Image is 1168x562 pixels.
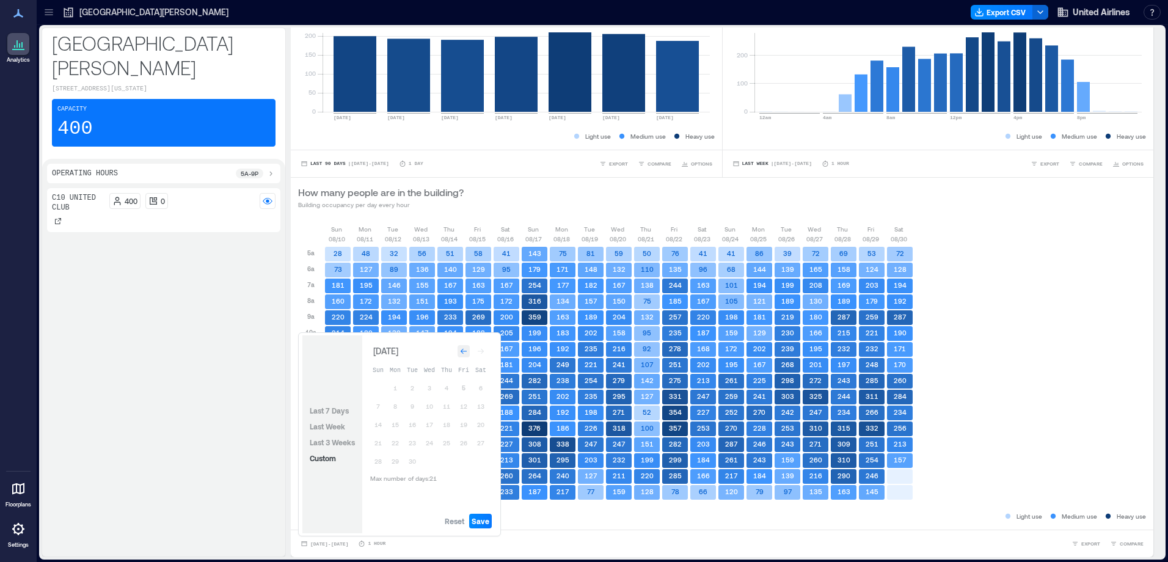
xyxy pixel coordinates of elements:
[891,234,907,244] p: 08/30
[528,265,541,273] text: 179
[559,249,567,257] text: 75
[896,249,904,257] text: 72
[866,297,878,305] text: 179
[421,361,438,378] th: Wednesday
[557,313,569,321] text: 163
[894,224,903,234] p: Sat
[444,329,457,337] text: 194
[839,249,848,257] text: 69
[305,70,316,77] tspan: 100
[809,313,822,321] text: 180
[585,297,597,305] text: 157
[334,249,342,257] text: 28
[866,345,878,352] text: 232
[894,281,907,289] text: 194
[753,281,766,289] text: 194
[837,224,848,234] p: Thu
[643,249,651,257] text: 50
[584,224,595,234] p: Tue
[416,297,429,305] text: 151
[781,360,794,368] text: 268
[1067,158,1105,170] button: COMPARE
[669,345,681,352] text: 278
[413,234,429,244] p: 08/13
[357,234,373,244] p: 08/11
[472,313,485,321] text: 269
[727,249,735,257] text: 41
[474,249,483,257] text: 58
[360,265,373,273] text: 127
[781,345,794,352] text: 239
[424,367,435,374] span: Wed
[613,360,626,368] text: 241
[307,451,338,465] button: Custom
[778,234,795,244] p: 08/26
[305,32,316,39] tspan: 200
[307,264,315,274] p: 6a
[736,51,747,59] tspan: 200
[500,297,513,305] text: 172
[310,406,349,415] span: Last 7 Days
[359,224,371,234] p: Mon
[438,361,455,378] th: Thursday
[725,224,735,234] p: Sun
[611,224,624,234] p: Wed
[615,249,623,257] text: 59
[753,329,766,337] text: 129
[528,345,541,352] text: 196
[472,265,485,273] text: 129
[630,131,666,141] p: Medium use
[585,345,597,352] text: 235
[697,281,710,289] text: 163
[971,5,1033,20] button: Export CSV
[1062,131,1097,141] p: Medium use
[755,249,764,257] text: 86
[52,84,276,94] p: [STREET_ADDRESS][US_STATE]
[549,115,566,120] text: [DATE]
[500,329,513,337] text: 205
[753,345,766,352] text: 202
[613,265,626,273] text: 132
[305,51,316,58] tspan: 150
[838,345,850,352] text: 232
[387,115,405,120] text: [DATE]
[656,115,674,120] text: [DATE]
[553,234,570,244] p: 08/18
[725,329,738,337] text: 159
[418,249,426,257] text: 56
[557,345,569,352] text: 192
[585,265,597,273] text: 148
[332,329,345,337] text: 214
[501,224,509,234] p: Sat
[557,297,569,305] text: 134
[79,6,228,18] p: [GEOGRAPHIC_DATA][PERSON_NAME]
[495,115,513,120] text: [DATE]
[950,115,962,120] text: 12pm
[730,158,814,170] button: Last Week |[DATE]-[DATE]
[528,313,541,321] text: 359
[669,297,682,305] text: 185
[886,115,896,120] text: 8am
[125,196,137,206] p: 400
[1110,158,1146,170] button: OPTIONS
[298,158,392,170] button: Last 90 Days |[DATE]-[DATE]
[444,297,457,305] text: 193
[669,281,682,289] text: 244
[370,361,387,378] th: Sunday
[469,234,486,244] p: 08/15
[697,313,710,321] text: 220
[57,104,87,114] p: Capacity
[725,360,738,368] text: 195
[416,265,429,273] text: 136
[783,249,792,257] text: 39
[443,224,454,234] p: Thu
[669,360,682,368] text: 251
[671,249,679,257] text: 76
[894,313,907,321] text: 287
[679,158,715,170] button: OPTIONS
[809,265,822,273] text: 165
[502,265,511,273] text: 95
[444,313,457,321] text: 233
[329,234,345,244] p: 08/10
[446,249,454,257] text: 51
